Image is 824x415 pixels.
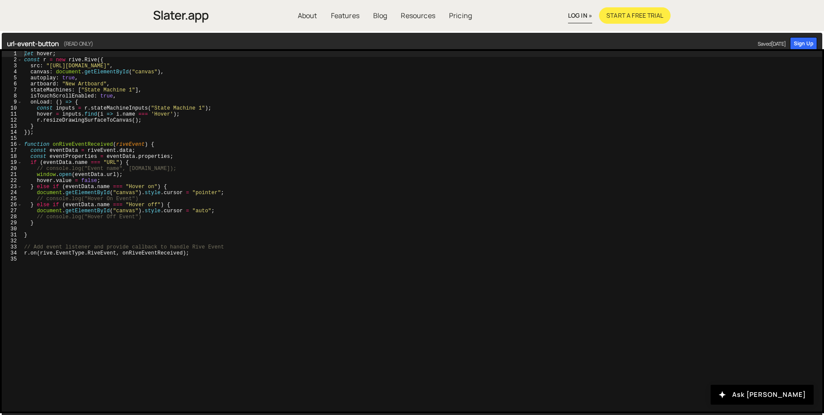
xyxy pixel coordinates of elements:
[2,135,22,141] div: 15
[2,123,22,129] div: 13
[2,81,22,87] div: 6
[2,232,22,238] div: 31
[2,202,22,208] div: 26
[2,63,22,69] div: 3
[2,154,22,160] div: 18
[2,141,22,148] div: 16
[2,208,22,214] div: 27
[442,7,479,24] a: Pricing
[2,190,22,196] div: 24
[366,7,394,24] a: Blog
[2,250,22,256] div: 34
[324,7,366,24] a: Features
[2,69,22,75] div: 4
[2,244,22,250] div: 33
[394,7,442,24] a: Resources
[568,8,592,23] a: log in »
[2,172,22,178] div: 21
[153,8,209,25] img: Slater is an modern coding environment with an inbuilt AI tool. Get custom code quickly with no c...
[599,7,671,24] a: Start a free trial
[2,238,22,244] div: 32
[2,111,22,117] div: 11
[2,75,22,81] div: 5
[153,6,209,25] a: home
[2,148,22,154] div: 17
[2,160,22,166] div: 19
[7,38,786,49] h1: url-event-button
[2,87,22,93] div: 7
[2,256,22,262] div: 35
[2,178,22,184] div: 22
[711,385,814,405] button: Ask [PERSON_NAME]
[2,129,22,135] div: 14
[2,166,22,172] div: 20
[2,117,22,123] div: 12
[63,38,94,49] small: (READ ONLY)
[2,57,22,63] div: 2
[2,99,22,105] div: 9
[2,226,22,232] div: 30
[2,214,22,220] div: 28
[291,7,324,24] a: About
[2,105,22,111] div: 10
[2,51,22,57] div: 1
[790,37,817,50] a: Sign Up
[2,184,22,190] div: 23
[753,40,786,47] div: Saved
[2,220,22,226] div: 29
[771,40,786,47] div: [DATE]
[2,196,22,202] div: 25
[2,93,22,99] div: 8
